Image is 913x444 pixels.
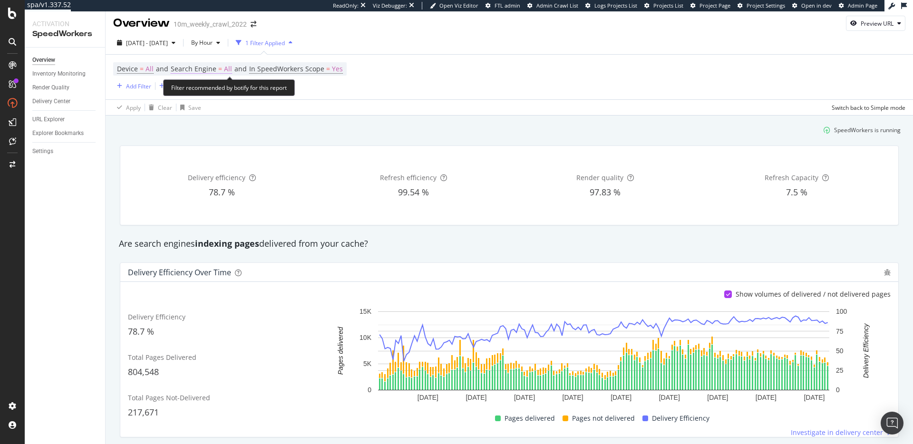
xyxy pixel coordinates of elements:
[146,62,154,76] span: All
[576,173,623,182] span: Render quality
[32,83,98,93] a: Render Quality
[332,62,343,76] span: Yes
[126,39,168,47] span: [DATE] - [DATE]
[32,55,55,65] div: Overview
[195,238,259,249] strong: indexing pages
[836,347,844,355] text: 50
[368,386,371,394] text: 0
[707,394,728,402] text: [DATE]
[832,104,905,112] div: Switch back to Simple mode
[594,2,637,9] span: Logs Projects List
[828,100,905,115] button: Switch back to Simple mode
[514,394,535,402] text: [DATE]
[128,406,159,418] span: 217,671
[572,413,635,424] span: Pages not delivered
[363,360,372,368] text: 5K
[113,15,170,31] div: Overview
[690,2,730,10] a: Project Page
[359,334,372,342] text: 10K
[32,146,53,156] div: Settings
[398,186,429,198] span: 99.54 %
[321,307,885,405] svg: A chart.
[32,29,97,39] div: SpeedWorkers
[801,2,832,9] span: Open in dev
[848,2,877,9] span: Admin Page
[128,353,196,362] span: Total Pages Delivered
[333,2,359,10] div: ReadOnly:
[188,104,201,112] div: Save
[791,428,883,437] span: Investigate in delivery center
[32,69,86,79] div: Inventory Monitoring
[486,2,520,10] a: FTL admin
[176,100,201,115] button: Save
[32,115,98,125] a: URL Explorer
[585,2,637,10] a: Logs Projects List
[861,19,894,28] div: Preview URL
[232,35,296,50] button: 1 Filter Applied
[113,35,179,50] button: [DATE] - [DATE]
[791,428,891,437] a: Investigate in delivery center
[32,83,69,93] div: Render Quality
[611,394,631,402] text: [DATE]
[113,80,151,92] button: Add Filter
[786,186,807,198] span: 7.5 %
[224,62,232,76] span: All
[836,308,847,316] text: 100
[765,173,818,182] span: Refresh Capacity
[251,21,256,28] div: arrow-right-arrow-left
[128,366,159,377] span: 804,548
[373,2,407,10] div: Viz Debugger:
[699,2,730,9] span: Project Page
[326,64,330,73] span: =
[218,64,222,73] span: =
[32,69,98,79] a: Inventory Monitoring
[380,173,437,182] span: Refresh efficiency
[156,64,168,73] span: and
[738,2,785,10] a: Project Settings
[126,104,141,112] div: Apply
[563,394,583,402] text: [DATE]
[113,100,141,115] button: Apply
[590,186,621,198] span: 97.83 %
[652,413,709,424] span: Delivery Efficiency
[140,64,144,73] span: =
[32,97,98,106] a: Delivery Center
[466,394,486,402] text: [DATE]
[359,308,372,316] text: 15K
[32,128,98,138] a: Explorer Bookmarks
[756,394,777,402] text: [DATE]
[128,326,154,337] span: 78.7 %
[249,64,324,73] span: In SpeedWorkers Scope
[430,2,478,10] a: Open Viz Editor
[126,82,151,90] div: Add Filter
[644,2,683,10] a: Projects List
[128,312,185,321] span: Delivery Efficiency
[188,173,245,182] span: Delivery efficiency
[117,64,138,73] span: Device
[32,97,70,106] div: Delivery Center
[505,413,555,424] span: Pages delivered
[527,2,578,10] a: Admin Crawl List
[128,393,210,402] span: Total Pages Not-Delivered
[836,328,844,335] text: 75
[337,327,344,375] text: Pages delivered
[736,290,891,299] div: Show volumes of delivered / not delivered pages
[145,100,172,115] button: Clear
[32,55,98,65] a: Overview
[846,16,905,31] button: Preview URL
[839,2,877,10] a: Admin Page
[32,115,65,125] div: URL Explorer
[495,2,520,9] span: FTL admin
[174,19,247,29] div: 10m_weekly_crawl_2022
[171,64,216,73] span: Search Engine
[187,39,213,47] span: By Hour
[163,79,295,96] div: Filter recommended by botify for this report
[234,64,247,73] span: and
[245,39,285,47] div: 1 Filter Applied
[187,35,224,50] button: By Hour
[114,238,904,250] div: Are search engines delivered from your cache?
[155,80,212,92] button: Add Filter Group
[32,146,98,156] a: Settings
[881,412,903,434] div: Open Intercom Messenger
